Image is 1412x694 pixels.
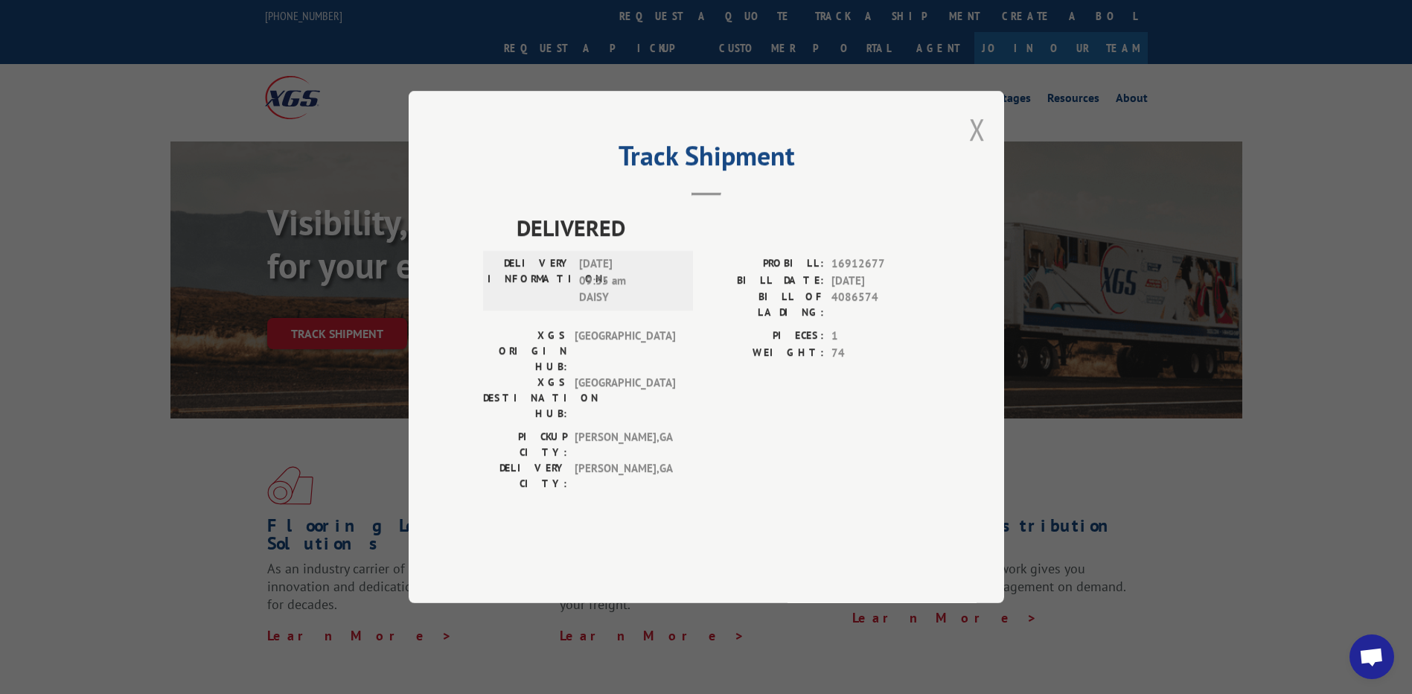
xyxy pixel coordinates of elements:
h2: Track Shipment [483,145,930,173]
button: Close modal [969,109,985,149]
label: XGS ORIGIN HUB: [483,328,567,375]
span: 4086574 [831,289,930,320]
span: DELIVERED [517,211,930,244]
label: BILL DATE: [706,273,824,290]
label: WEIGHT: [706,345,824,362]
label: PIECES: [706,328,824,345]
label: PICKUP CITY: [483,429,567,460]
div: Open chat [1349,634,1394,679]
label: XGS DESTINATION HUB: [483,375,567,421]
span: [GEOGRAPHIC_DATA] [575,375,675,421]
label: PROBILL: [706,255,824,273]
span: 16912677 [831,255,930,273]
span: [DATE] 09:35 am DAISY [579,255,680,306]
span: [DATE] [831,273,930,290]
span: [PERSON_NAME] , GA [575,460,675,491]
span: [PERSON_NAME] , GA [575,429,675,460]
label: DELIVERY INFORMATION: [488,255,572,306]
span: 1 [831,328,930,345]
span: 74 [831,345,930,362]
label: BILL OF LADING: [706,289,824,320]
label: DELIVERY CITY: [483,460,567,491]
span: [GEOGRAPHIC_DATA] [575,328,675,375]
